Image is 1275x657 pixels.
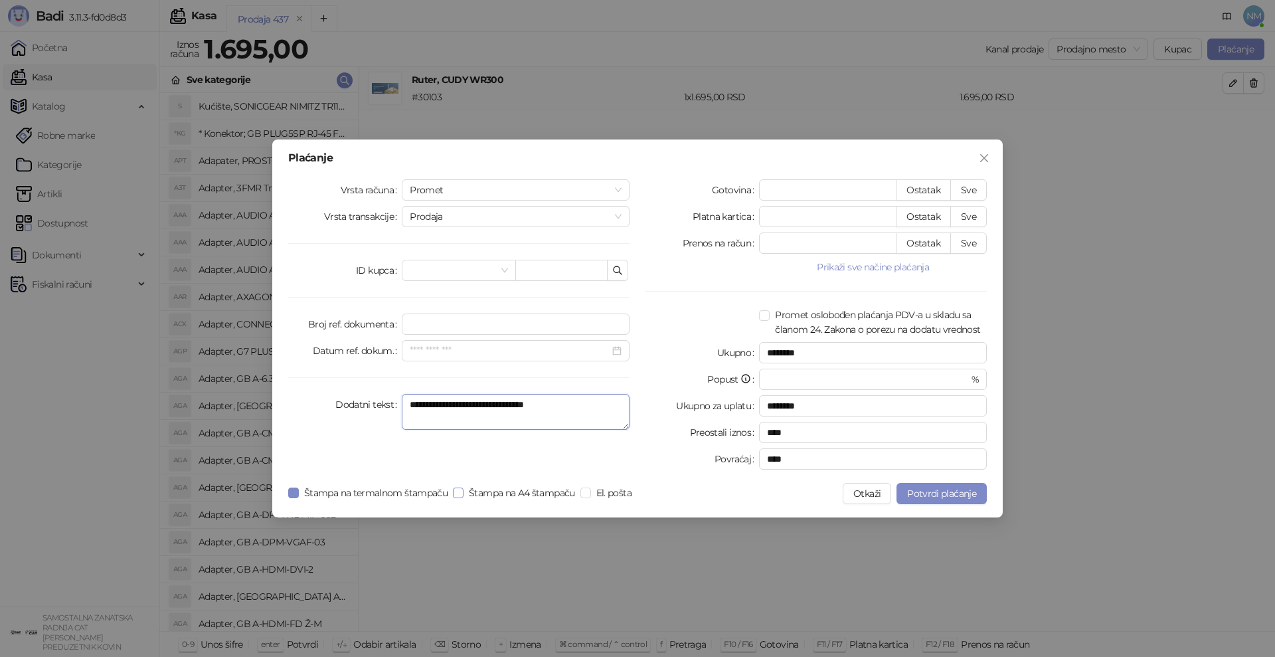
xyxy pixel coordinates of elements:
[402,394,630,430] textarea: Dodatni tekst
[896,179,951,201] button: Ostatak
[950,179,987,201] button: Sve
[324,206,402,227] label: Vrsta transakcije
[979,153,989,163] span: close
[676,395,759,417] label: Ukupno za uplatu
[299,486,453,500] span: Štampa na termalnom štampaču
[707,369,759,390] label: Popust
[313,340,402,361] label: Datum ref. dokum.
[715,448,759,470] label: Povraćaj
[896,206,951,227] button: Ostatak
[308,314,402,335] label: Broj ref. dokumenta
[356,260,402,281] label: ID kupca
[843,483,891,504] button: Otkaži
[770,308,987,337] span: Promet oslobođen plaćanja PDV-a u skladu sa članom 24. Zakona o porezu na dodatu vrednost
[410,180,622,200] span: Promet
[974,147,995,169] button: Close
[896,233,951,254] button: Ostatak
[759,259,987,275] button: Prikaži sve načine plaćanja
[591,486,637,500] span: El. pošta
[717,342,760,363] label: Ukupno
[950,206,987,227] button: Sve
[693,206,759,227] label: Platna kartica
[907,488,976,500] span: Potvrdi plaćanje
[712,179,759,201] label: Gotovina
[896,483,987,504] button: Potvrdi plaćanje
[683,233,760,254] label: Prenos na račun
[950,233,987,254] button: Sve
[341,179,402,201] label: Vrsta računa
[402,314,630,335] input: Broj ref. dokumenta
[974,153,995,163] span: Zatvori
[410,343,610,358] input: Datum ref. dokum.
[288,153,987,163] div: Plaćanje
[335,394,402,415] label: Dodatni tekst
[410,207,622,227] span: Prodaja
[690,422,760,443] label: Preostali iznos
[464,486,580,500] span: Štampa na A4 štampaču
